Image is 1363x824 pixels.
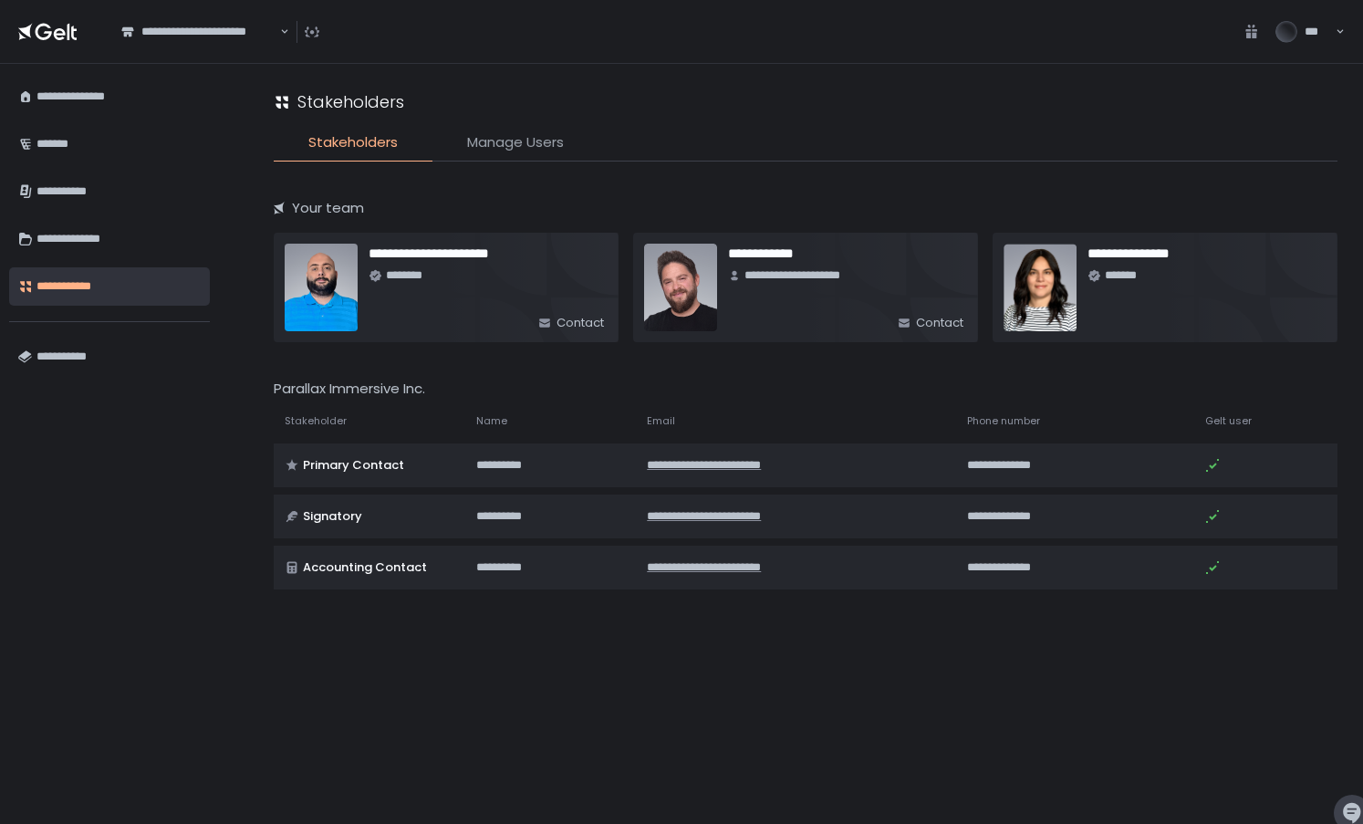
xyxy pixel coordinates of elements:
span: Stakeholder [285,414,347,428]
span: Primary Contact [303,457,404,474]
span: Phone number [967,414,1040,428]
h1: Stakeholders [297,89,404,114]
span: Parallax Immersive Inc. [274,379,425,398]
span: Name [476,414,507,428]
span: Stakeholders [308,132,398,153]
span: Gelt user [1205,414,1252,428]
span: Email [647,414,675,428]
span: Signatory [303,508,362,525]
input: Search for option [277,23,278,41]
span: Accounting Contact [303,559,427,576]
span: Your team [292,198,364,219]
div: Search for option [109,13,289,51]
span: Manage Users [467,132,564,153]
